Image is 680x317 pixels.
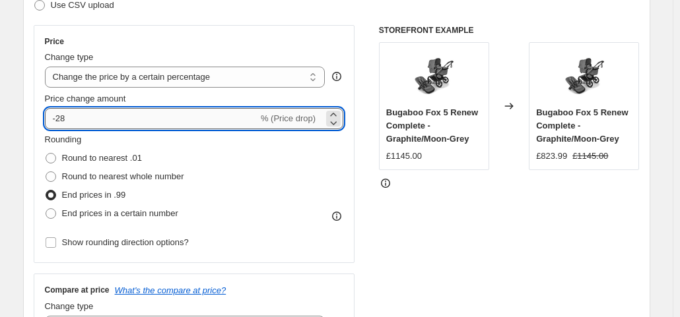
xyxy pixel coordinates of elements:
[45,301,94,311] span: Change type
[45,36,64,47] h3: Price
[536,150,567,163] div: £823.99
[62,171,184,181] span: Round to nearest whole number
[386,107,478,144] span: Bugaboo Fox 5 Renew Complete - Graphite/Moon-Grey
[572,150,608,163] strike: £1145.00
[379,25,640,36] h6: STOREFRONT EXAMPLE
[115,285,226,295] button: What's the compare at price?
[45,285,110,295] h3: Compare at price
[558,49,611,102] img: HERO_1_100051133-fox-5-renew-gra-complete-moon-grey-combi-1_80x.png
[45,52,94,62] span: Change type
[62,190,126,200] span: End prices in .99
[62,237,189,247] span: Show rounding direction options?
[407,49,460,102] img: HERO_1_100051133-fox-5-renew-gra-complete-moon-grey-combi-1_80x.png
[45,134,82,144] span: Rounding
[386,150,422,163] div: £1145.00
[45,108,258,129] input: -15
[45,94,126,103] span: Price change amount
[536,107,628,144] span: Bugaboo Fox 5 Renew Complete - Graphite/Moon-Grey
[330,70,343,83] div: help
[261,113,316,123] span: % (Price drop)
[62,208,178,218] span: End prices in a certain number
[62,153,142,163] span: Round to nearest .01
